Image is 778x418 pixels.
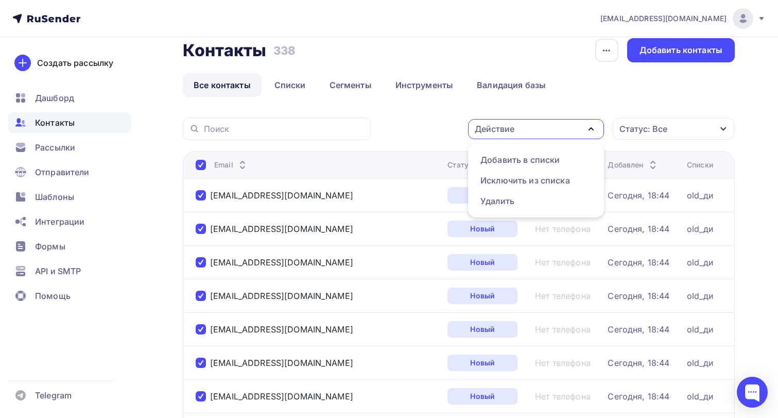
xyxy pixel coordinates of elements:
[35,290,71,302] span: Помощь
[535,358,591,368] a: Нет телефона
[608,224,669,234] a: Сегодня, 18:44
[608,391,669,402] a: Сегодня, 18:44
[687,358,713,368] a: old_ди
[608,190,669,200] a: Сегодня, 18:44
[475,123,514,135] div: Действие
[687,391,713,402] a: old_ди
[35,215,84,228] span: Интеграции
[35,116,75,129] span: Контакты
[35,191,74,203] span: Шаблоны
[8,162,131,182] a: Отправители
[608,324,669,335] a: Сегодня, 18:44
[183,40,266,61] h2: Контакты
[687,291,713,301] a: old_ди
[447,288,517,304] a: Новый
[447,254,517,271] a: Новый
[600,8,766,29] a: [EMAIL_ADDRESS][DOMAIN_NAME]
[687,224,713,234] a: old_ди
[210,358,353,368] a: [EMAIL_ADDRESS][DOMAIN_NAME]
[37,57,113,69] div: Создать рассылку
[468,119,604,139] button: Действие
[35,166,90,178] span: Отправители
[210,291,353,301] a: [EMAIL_ADDRESS][DOMAIN_NAME]
[210,391,353,402] a: [EMAIL_ADDRESS][DOMAIN_NAME]
[687,257,713,267] a: old_ди
[535,257,591,267] a: Нет телефона
[35,92,74,104] span: Дашборд
[8,88,131,108] a: Дашборд
[480,154,560,166] div: Добавить в списки
[35,141,75,154] span: Рассылки
[619,123,667,135] div: Статус: Все
[35,389,72,402] span: Telegram
[204,123,365,135] input: Поиск
[210,257,353,267] a: [EMAIL_ADDRESS][DOMAIN_NAME]
[687,160,713,170] div: Списки
[210,190,353,200] a: [EMAIL_ADDRESS][DOMAIN_NAME]
[8,236,131,257] a: Формы
[447,221,517,237] a: Новый
[35,265,81,277] span: API и SMTP
[447,321,517,338] a: Новый
[535,224,591,234] a: Нет телефона
[319,73,383,97] a: Сегменты
[35,240,65,253] span: Формы
[608,257,669,267] a: Сегодня, 18:44
[210,224,353,234] a: [EMAIL_ADDRESS][DOMAIN_NAME]
[535,324,591,335] a: Нет телефона
[687,324,713,335] a: old_ди
[210,324,353,335] a: [EMAIL_ADDRESS][DOMAIN_NAME]
[8,187,131,207] a: Шаблоны
[466,73,557,97] a: Валидация базы
[480,195,514,207] div: Удалить
[447,355,517,371] a: Новый
[447,187,517,204] a: Новый
[535,291,591,301] a: Нет телефона
[535,391,591,402] a: Нет телефона
[264,73,317,97] a: Списки
[608,358,669,368] div: Сегодня, 18:44
[687,190,713,200] a: old_ди
[214,160,249,170] div: Email
[600,13,727,24] span: [EMAIL_ADDRESS][DOMAIN_NAME]
[447,388,517,405] a: Новый
[608,160,659,170] div: Добавлен
[273,43,296,58] h3: 338
[447,160,488,170] div: Статус
[8,112,131,133] a: Контакты
[480,174,570,187] div: Исключить из списка
[385,73,464,97] a: Инструменты
[608,291,669,301] a: Сегодня, 18:44
[612,118,735,140] button: Статус: Все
